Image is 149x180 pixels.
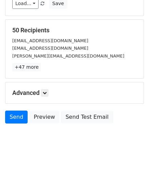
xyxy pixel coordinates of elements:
[29,111,59,124] a: Preview
[5,111,28,124] a: Send
[12,38,88,43] small: [EMAIL_ADDRESS][DOMAIN_NAME]
[115,147,149,180] iframe: Chat Widget
[12,89,137,97] h5: Advanced
[61,111,113,124] a: Send Test Email
[12,53,124,59] small: [PERSON_NAME][EMAIL_ADDRESS][DOMAIN_NAME]
[12,46,88,51] small: [EMAIL_ADDRESS][DOMAIN_NAME]
[12,63,41,71] a: +47 more
[12,27,137,34] h5: 50 Recipients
